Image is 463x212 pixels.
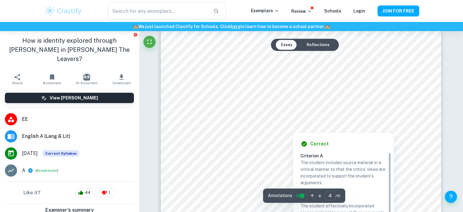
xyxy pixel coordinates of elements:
p: The student includes source material in a critical manner so that the critics’ views are incorpor... [300,159,386,186]
button: Report issue [133,32,138,37]
span: 1 [105,190,114,196]
h6: We just launched Clastify for Schools. Click to learn how to become a school partner. [1,23,462,30]
h1: How is identity explored through [PERSON_NAME] in [PERSON_NAME] The Leavers? [5,36,134,63]
a: Schools [324,9,341,13]
button: Breakdown [37,168,57,173]
button: Fullscreen [143,36,156,48]
button: JOIN FOR FREE [377,5,419,16]
span: 🏫 [325,24,330,29]
span: Annotations [268,192,292,199]
span: Bookmark [43,81,61,85]
span: Download [113,81,131,85]
button: Bookmark [35,71,69,88]
span: AI Assistant [76,81,98,85]
span: English A (Lang & Lit) [22,133,134,140]
span: EE [22,116,134,123]
p: A [22,167,25,174]
h6: Criterion A [300,153,391,159]
span: Share [12,81,23,85]
span: 44 [82,190,94,196]
button: Download [104,71,139,88]
div: 1 [99,188,115,198]
span: ( ) [36,168,58,174]
span: / 15 [335,193,340,199]
img: Clastify logo [44,5,83,17]
button: Essay [276,40,297,50]
button: Help and Feedback [445,191,457,203]
p: Review [291,8,312,15]
div: This exemplar is based on the current syllabus. Feel free to refer to it for inspiration/ideas wh... [43,150,79,157]
input: Search for any exemplars... [108,2,208,20]
button: Reflections [301,40,334,50]
img: AI Assistant [83,74,90,81]
h6: Correct [310,140,329,148]
h6: View [PERSON_NAME] [50,95,98,101]
button: AI Assistant [69,71,104,88]
a: here [231,24,240,29]
span: 🏫 [133,24,138,29]
a: Login [353,9,365,13]
span: [DATE] [22,150,38,157]
span: Current Syllabus [43,150,79,157]
p: Exemplars [251,7,279,14]
h6: Like it? [23,189,40,196]
button: View [PERSON_NAME] [5,93,134,103]
div: 44 [75,188,96,198]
